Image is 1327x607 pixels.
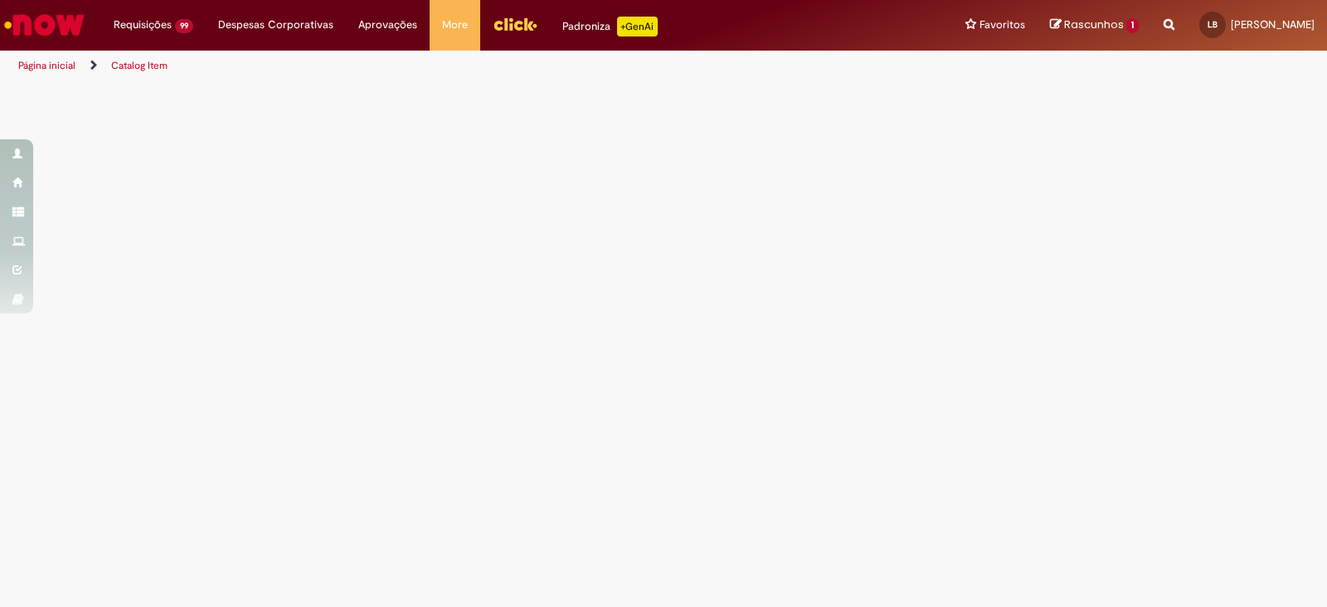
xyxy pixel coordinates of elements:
[1126,18,1139,33] span: 1
[114,17,172,33] span: Requisições
[18,59,75,72] a: Página inicial
[442,17,468,33] span: More
[1208,19,1218,30] span: LB
[979,17,1025,33] span: Favoritos
[1064,17,1124,32] span: Rascunhos
[175,19,193,33] span: 99
[358,17,417,33] span: Aprovações
[12,51,873,81] ul: Trilhas de página
[1050,17,1139,33] a: Rascunhos
[218,17,333,33] span: Despesas Corporativas
[2,8,87,41] img: ServiceNow
[493,12,537,36] img: click_logo_yellow_360x200.png
[562,17,658,36] div: Padroniza
[617,17,658,36] p: +GenAi
[111,59,168,72] a: Catalog Item
[1231,17,1315,32] span: [PERSON_NAME]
